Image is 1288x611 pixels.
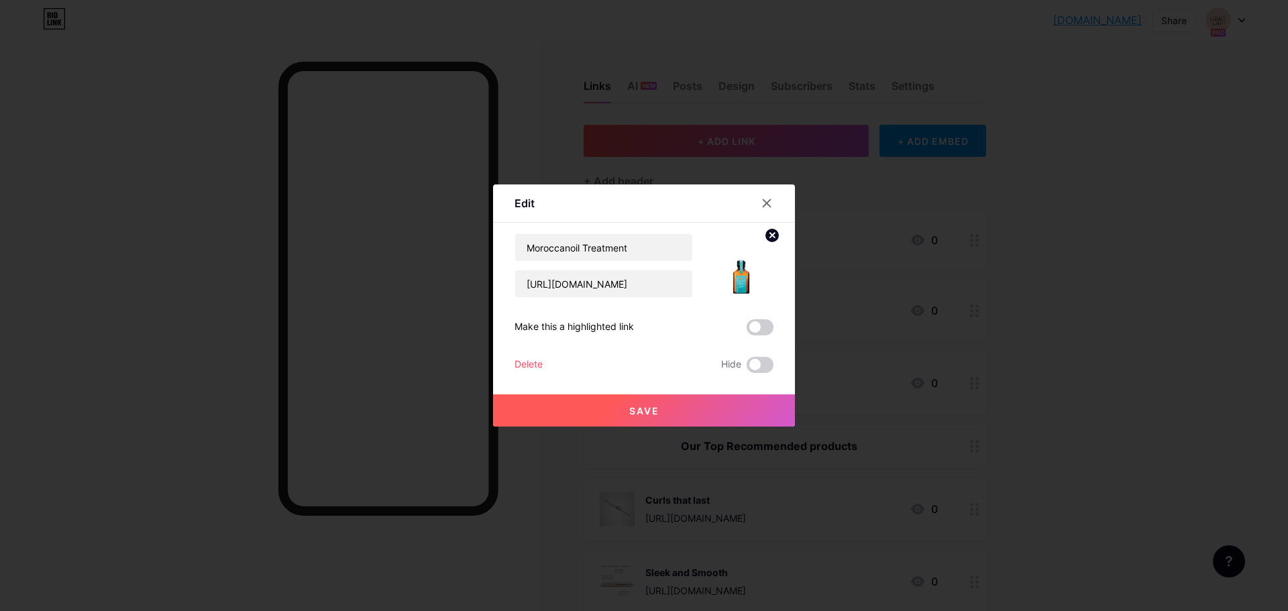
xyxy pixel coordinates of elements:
input: Title [515,234,692,261]
button: Save [493,394,795,427]
div: Delete [515,357,543,373]
div: Make this a highlighted link [515,319,634,335]
span: Save [629,405,659,416]
span: Hide [721,357,741,373]
img: link_thumbnail [709,233,773,298]
input: URL [515,270,692,297]
div: Edit [515,195,535,211]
